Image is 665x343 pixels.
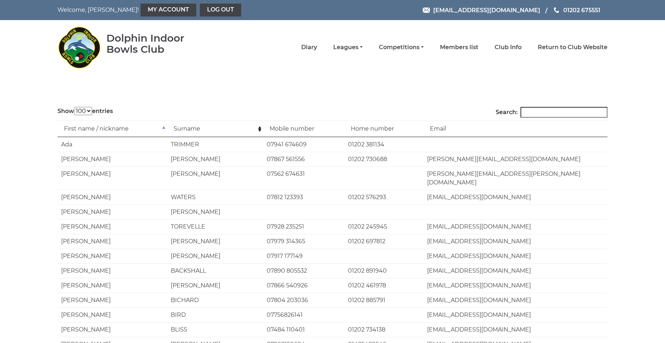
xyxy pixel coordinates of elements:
a: Email [EMAIL_ADDRESS][DOMAIN_NAME] [423,6,540,15]
td: 07812 123393 [263,190,344,205]
td: Surname: activate to sort column ascending [167,121,263,137]
td: 01202 697812 [344,234,423,249]
td: 07941 674609 [263,137,344,152]
td: [PERSON_NAME] [58,205,167,219]
td: [PERSON_NAME] [167,166,263,190]
img: Email [423,8,430,13]
td: [EMAIL_ADDRESS][DOMAIN_NAME] [423,322,608,337]
td: [PERSON_NAME] [58,278,167,293]
td: 07756826141 [263,307,344,322]
td: 01202 576293 [344,190,423,205]
td: [PERSON_NAME] [58,190,167,205]
td: [PERSON_NAME] [58,219,167,234]
div: Dolphin Indoor Bowls Club [106,33,207,55]
td: [PERSON_NAME] [167,278,263,293]
td: 01202 381134 [344,137,423,152]
input: Search: [520,107,607,118]
td: [PERSON_NAME] [167,205,263,219]
label: Search: [496,107,607,118]
a: Return to Club Website [538,43,607,51]
td: 01202 730688 [344,152,423,166]
td: [EMAIL_ADDRESS][DOMAIN_NAME] [423,219,608,234]
td: Ada [58,137,167,152]
td: [EMAIL_ADDRESS][DOMAIN_NAME] [423,234,608,249]
td: BACKSHALL [167,263,263,278]
a: My Account [141,4,196,17]
td: BICHARD [167,293,263,307]
img: Dolphin Indoor Bowls Club [58,22,101,72]
a: Log out [200,4,241,17]
td: [PERSON_NAME][EMAIL_ADDRESS][DOMAIN_NAME] [423,152,608,166]
td: 01202 734138 [344,322,423,337]
td: [EMAIL_ADDRESS][DOMAIN_NAME] [423,249,608,263]
td: 07928 235251 [263,219,344,234]
td: 07867 561556 [263,152,344,166]
td: Mobile number [263,121,344,137]
label: Show entries [58,107,113,116]
td: 01202 245945 [344,219,423,234]
td: [PERSON_NAME] [58,322,167,337]
td: [EMAIL_ADDRESS][DOMAIN_NAME] [423,190,608,205]
img: Phone us [554,7,559,13]
td: [PERSON_NAME] [58,234,167,249]
td: Email [423,121,608,137]
a: Competitions [379,43,424,51]
td: 01202 885791 [344,293,423,307]
td: 07804 203036 [263,293,344,307]
span: [EMAIL_ADDRESS][DOMAIN_NAME] [433,6,540,13]
td: [EMAIL_ADDRESS][DOMAIN_NAME] [423,307,608,322]
td: 07890 805532 [263,263,344,278]
td: [EMAIL_ADDRESS][DOMAIN_NAME] [423,263,608,278]
nav: Welcome, [PERSON_NAME]! [58,4,280,17]
td: [PERSON_NAME] [58,166,167,190]
td: 01202 461978 [344,278,423,293]
a: Members list [440,43,478,51]
td: TRIMMER [167,137,263,152]
td: [PERSON_NAME] [58,152,167,166]
td: [PERSON_NAME] [167,249,263,263]
select: Showentries [74,107,92,115]
td: 01202 891940 [344,263,423,278]
a: Diary [301,43,317,51]
td: 07917 177149 [263,249,344,263]
td: [EMAIL_ADDRESS][DOMAIN_NAME] [423,293,608,307]
td: [PERSON_NAME] [58,293,167,307]
a: Club Info [495,43,522,51]
td: 07979 314365 [263,234,344,249]
td: [PERSON_NAME] [58,263,167,278]
td: 07484 110401 [263,322,344,337]
td: [PERSON_NAME] [167,152,263,166]
td: BLISS [167,322,263,337]
td: 07562 674631 [263,166,344,190]
td: TOREVELLE [167,219,263,234]
td: 07866 540926 [263,278,344,293]
td: [EMAIL_ADDRESS][DOMAIN_NAME] [423,278,608,293]
a: Phone us 01202 675551 [553,6,600,15]
td: BIRD [167,307,263,322]
a: Leagues [333,43,363,51]
td: [PERSON_NAME] [58,307,167,322]
td: [PERSON_NAME] [58,249,167,263]
td: [PERSON_NAME] [167,234,263,249]
span: 01202 675551 [563,6,600,13]
td: [PERSON_NAME][EMAIL_ADDRESS][PERSON_NAME][DOMAIN_NAME] [423,166,608,190]
td: First name / nickname: activate to sort column descending [58,121,167,137]
td: Home number [344,121,423,137]
td: WATERS [167,190,263,205]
